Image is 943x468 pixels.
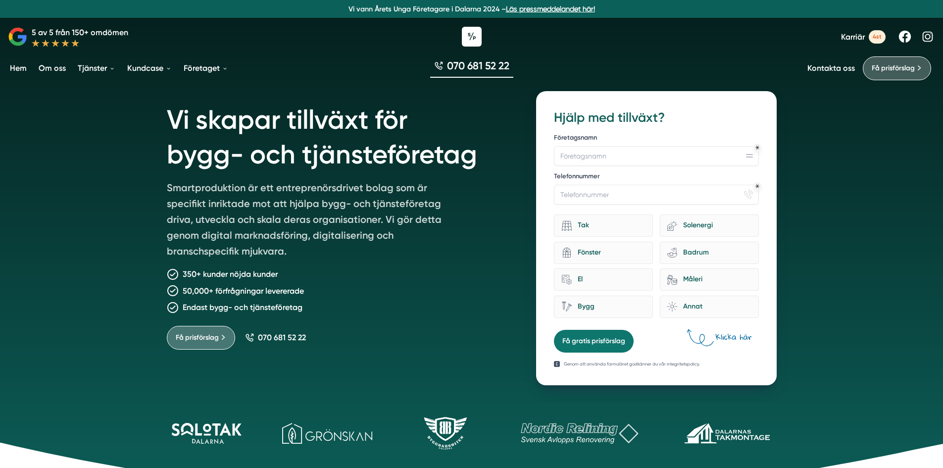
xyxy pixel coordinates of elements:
span: Få prisförslag [872,63,915,74]
input: Företagsnamn [554,146,758,166]
a: Få prisförslag [167,326,235,350]
label: Telefonnummer [554,172,758,183]
span: 4st [869,30,886,44]
a: 070 681 52 22 [245,333,306,342]
div: Obligatoriskt [755,184,759,188]
a: Företaget [182,55,230,81]
p: 350+ kunder nöjda kunder [183,268,278,280]
a: Hem [8,55,29,81]
span: Få prisförslag [176,332,219,343]
p: 5 av 5 från 150+ omdömen [32,26,128,39]
span: Karriär [841,32,865,42]
a: Tjänster [76,55,117,81]
div: Obligatoriskt [755,146,759,150]
p: Vi vann Årets Unga Företagare i Dalarna 2024 – [4,4,939,14]
span: 070 681 52 22 [258,333,306,342]
a: Om oss [37,55,68,81]
h3: Hjälp med tillväxt? [554,109,758,127]
p: Endast bygg- och tjänsteföretag [183,301,302,313]
a: Få prisförslag [863,56,931,80]
input: Telefonnummer [554,185,758,205]
a: Karriär 4st [841,30,886,44]
span: 070 681 52 22 [447,58,509,73]
a: Kundcase [125,55,174,81]
label: Företagsnamn [554,133,758,144]
h1: Vi skapar tillväxt för bygg- och tjänsteföretag [167,91,513,180]
a: Kontakta oss [807,63,855,73]
button: Få gratis prisförslag [554,330,634,353]
a: 070 681 52 22 [430,58,513,78]
p: Smartproduktion är ett entreprenörsdrivet bolag som är specifikt inriktade mot att hjälpa bygg- o... [167,180,452,263]
p: Genom att använda formuläret godkänner du vår integritetspolicy. [564,361,700,367]
p: 50,000+ förfrågningar levererade [183,285,304,297]
a: Läs pressmeddelandet här! [506,5,595,13]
